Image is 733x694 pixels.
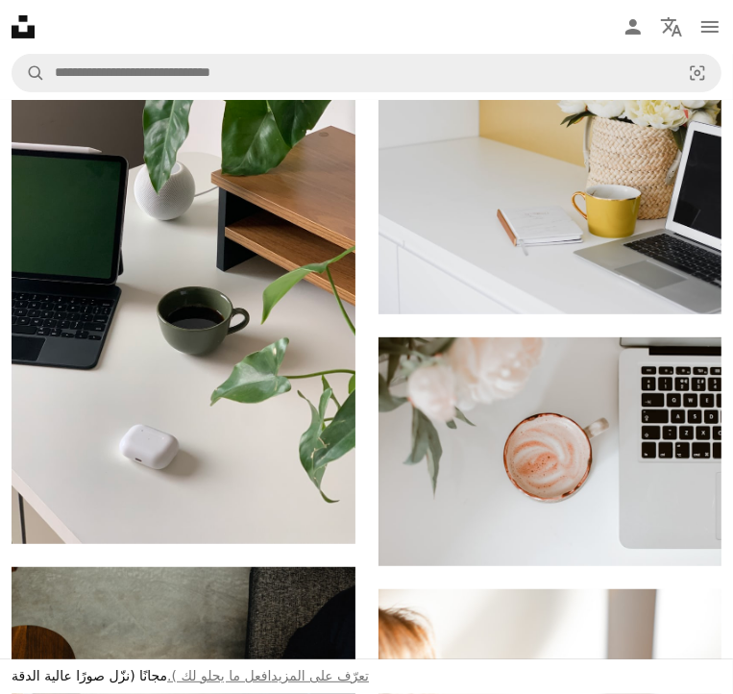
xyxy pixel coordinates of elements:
button: البحث في Unsplash [12,55,45,91]
a: تعرّف على المزيد [271,668,369,683]
font: مجانًا ( [130,668,167,683]
img: كمبيوتر محمول موضوع على سطح مكتب أبيض [12,86,355,544]
a: كمبيوتر محمول موضوع على سطح مكتب أبيض [12,306,355,323]
form: البحث عن الصور المرئية في جميع أنحاء الموقع [12,54,721,92]
a: كوب سيراميك أصفر [379,191,722,209]
a: الصفحة الرئيسية — Unsplash [12,15,35,38]
button: قائمة طعام [691,8,729,46]
a: كوب سيراميك أبيض على طاولة بيضاء [379,443,722,460]
img: كوب سيراميك أصفر [379,86,722,314]
font: نزّل صورًا عالية الدقة [12,668,130,683]
a: تسجيل الدخول / التسجيل [614,8,652,46]
a: افعل ما يحلو لك ). [167,668,271,683]
button: لغة [652,8,691,46]
img: كوب سيراميك أبيض على طاولة بيضاء [379,337,722,566]
button: البحث البصري [674,55,721,91]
